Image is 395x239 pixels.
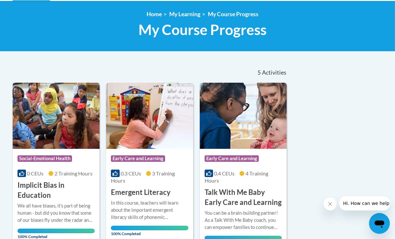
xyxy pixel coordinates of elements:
[324,197,337,210] iframe: Close message
[111,155,165,162] span: Early Care and Learning
[170,11,201,18] a: My Learning
[111,187,171,197] h3: Emergent Literacy
[18,202,95,224] div: We all have biases, it's part of being human - but did you know that some of our biases fly under...
[369,213,390,234] iframe: Button to launch messaging window
[106,83,193,149] img: Course Logo
[13,83,100,149] img: Course Logo
[18,229,95,233] div: Your progress
[200,83,287,149] img: Course Logo
[205,155,259,162] span: Early Care and Learning
[111,199,188,221] div: In this course, teachers will learn about the important emergent literacy skills of phonemic awar...
[257,69,261,76] span: 5
[147,11,162,18] a: Home
[4,5,53,10] span: Hi. How can we help?
[54,170,92,176] span: 2 Training Hours
[339,196,390,210] iframe: Message from company
[205,187,282,208] h3: Talk With Me Baby Early Care and Learning
[18,180,95,200] h3: Implicit Bias in Education
[27,170,43,176] span: 0 CEUs
[121,170,141,176] span: 0.3 CEUs
[139,21,267,38] span: My Course Progress
[205,209,282,231] div: You can be a brain-building partner! As a Talk With Me Baby coach, you can empower families to co...
[111,226,188,230] div: Your progress
[111,226,188,236] span: 100% Completed
[208,11,259,18] a: My Course Progress
[262,69,286,76] span: Activities
[18,155,72,162] span: Social-Emotional Health
[18,229,95,239] span: 100% Completed
[214,170,234,176] span: 0.4 CEUs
